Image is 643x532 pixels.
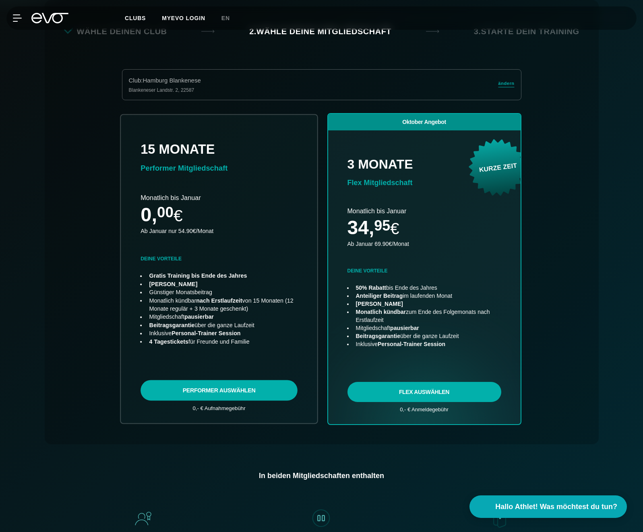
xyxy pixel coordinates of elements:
[58,470,586,481] div: In beiden Mitgliedschaften enthalten
[498,80,515,89] a: ändern
[132,507,155,530] img: evofitness
[310,507,333,530] img: evofitness
[125,14,162,21] a: Clubs
[488,507,511,530] img: evofitness
[328,114,521,425] a: choose plan
[129,76,201,85] div: Club : Hamburg Blankenese
[221,14,240,23] a: en
[125,15,146,21] span: Clubs
[129,87,201,93] div: Blankeneser Landstr. 2 , 22587
[495,501,617,512] span: Hallo Athlet! Was möchtest du tun?
[221,15,230,21] span: en
[498,80,515,87] span: ändern
[162,15,205,21] a: MYEVO LOGIN
[469,495,627,518] button: Hallo Athlet! Was möchtest du tun?
[121,115,317,423] a: choose plan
